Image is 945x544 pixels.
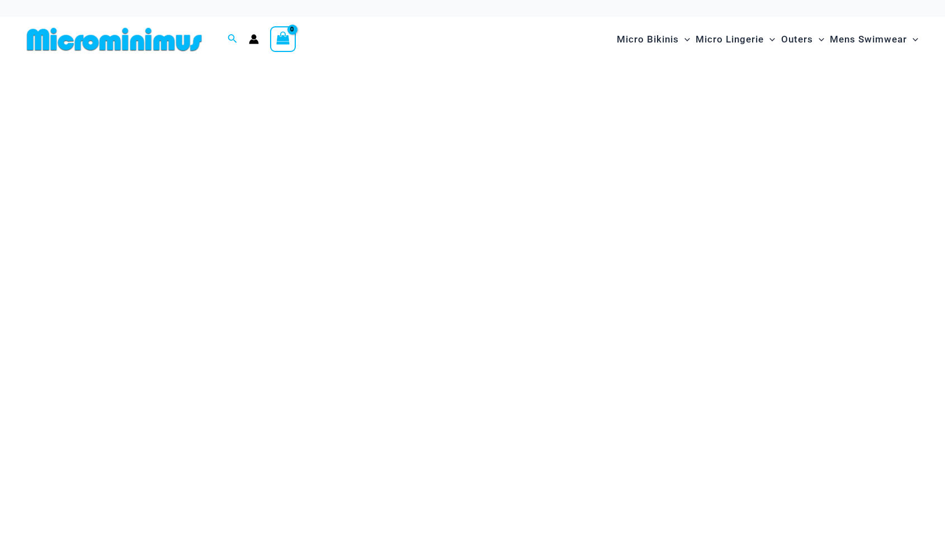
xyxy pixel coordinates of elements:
[270,26,296,52] a: View Shopping Cart, empty
[612,21,923,58] nav: Site Navigation
[617,25,679,54] span: Micro Bikinis
[22,27,206,52] img: MM SHOP LOGO FLAT
[778,22,827,56] a: OutersMenu ToggleMenu Toggle
[827,22,921,56] a: Mens SwimwearMenu ToggleMenu Toggle
[830,25,907,54] span: Mens Swimwear
[614,22,693,56] a: Micro BikinisMenu ToggleMenu Toggle
[696,25,764,54] span: Micro Lingerie
[693,22,778,56] a: Micro LingerieMenu ToggleMenu Toggle
[813,25,824,54] span: Menu Toggle
[907,25,918,54] span: Menu Toggle
[764,25,775,54] span: Menu Toggle
[228,32,238,46] a: Search icon link
[781,25,813,54] span: Outers
[249,34,259,44] a: Account icon link
[679,25,690,54] span: Menu Toggle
